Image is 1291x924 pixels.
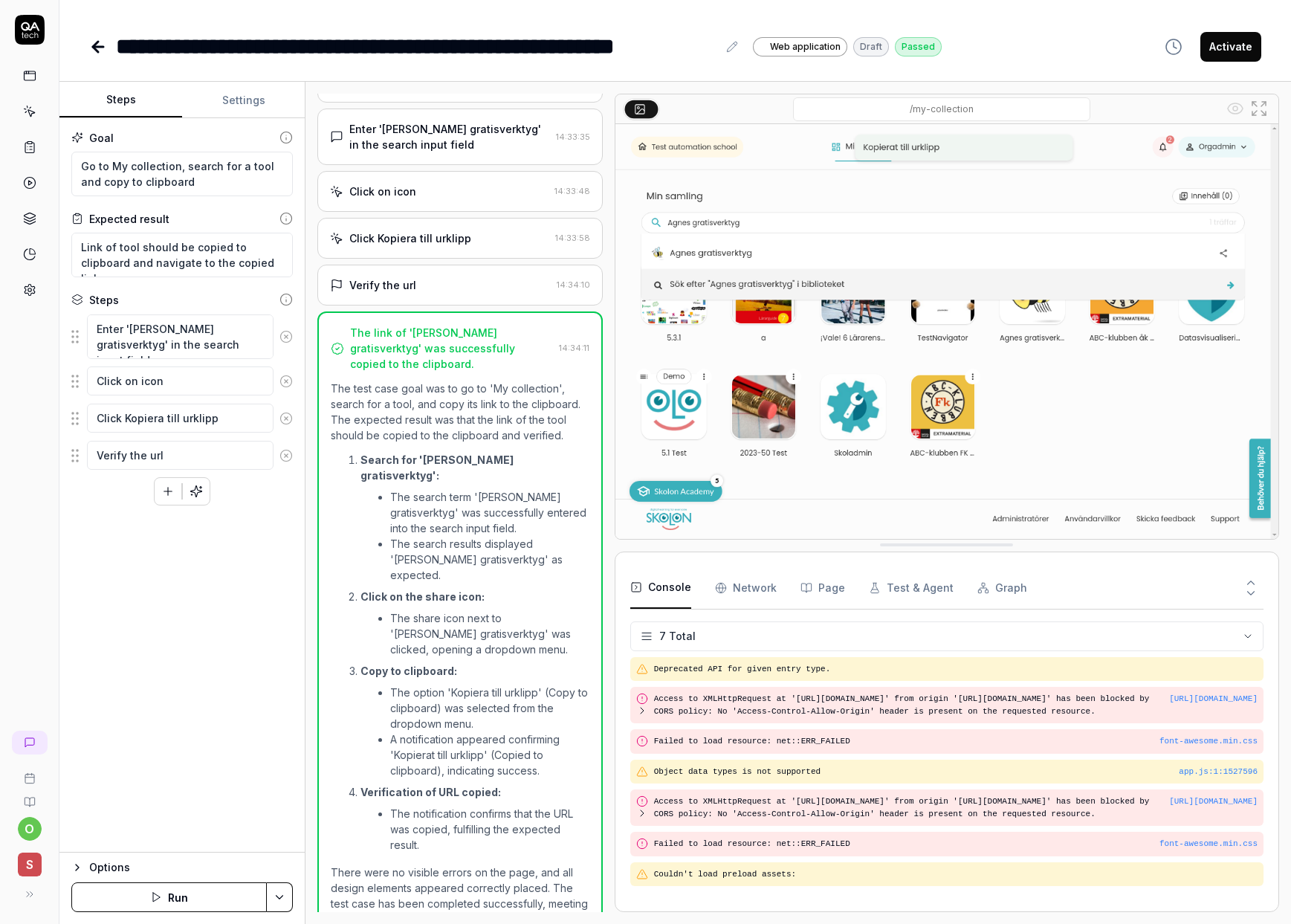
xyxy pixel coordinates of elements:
[895,37,942,56] div: Passed
[6,784,53,808] a: Documentation
[274,441,299,471] button: Remove step
[360,665,457,677] strong: Copy to clipboard:
[360,590,485,603] strong: Click on the share icon:
[71,403,293,434] div: Suggestions
[18,853,42,876] span: S
[1169,693,1258,705] button: [URL][DOMAIN_NAME]
[1159,735,1258,748] button: font-awesome.min.css
[274,404,299,433] button: Remove step
[615,124,1278,539] img: Screenshot
[349,184,416,199] div: Click on icon
[89,292,119,308] div: Steps
[800,567,845,609] button: Page
[349,121,549,152] div: Enter '[PERSON_NAME] gratisverktyg' in the search input field
[349,277,416,293] div: Verify the url
[977,567,1027,609] button: Graph
[71,366,293,397] div: Suggestions
[390,731,589,778] li: A notification appeared confirming 'Kopierat till urklipp' (Copied to clipboard), indicating succ...
[1223,97,1247,120] button: Show all interative elements
[1247,97,1271,120] button: Open in full screen
[554,186,590,196] time: 14:33:48
[71,859,293,876] button: Options
[1200,32,1261,62] button: Activate
[1179,766,1258,778] button: app.js:1:1527596
[390,685,589,731] li: The option 'Kopiera till urklipp' (Copy to clipboard) was selected from the dropdown menu.
[274,322,299,352] button: Remove step
[331,381,589,443] p: The test case goal was to go to 'My collection', search for a tool, and copy its link to the clip...
[853,37,889,56] div: Draft
[556,132,590,142] time: 14:33:35
[18,817,42,841] button: o
[1179,766,1258,778] div: app.js : 1 : 1527596
[360,453,514,482] strong: Search for '[PERSON_NAME] gratisverktyg':
[182,83,305,118] button: Settings
[654,735,1258,748] pre: Failed to load resource: net::ERR_FAILED
[390,610,589,657] li: The share icon next to '[PERSON_NAME] gratisverktyg' was clicked, opening a dropdown menu.
[390,806,589,853] li: The notification confirms that the URL was copied, fulfilling the expected result.
[654,838,1258,850] pre: Failed to load resource: net::ERR_FAILED
[59,83,182,118] button: Steps
[869,567,954,609] button: Test & Agent
[1159,838,1258,850] button: font-awesome.min.css
[390,536,589,583] li: The search results displayed '[PERSON_NAME] gratisverktyg' as expected.
[654,868,1258,881] pre: Couldn't load preload assets:
[71,882,267,912] button: Run
[350,325,552,372] div: The link of '[PERSON_NAME] gratisverktyg' was successfully copied to the clipboard.
[390,489,589,536] li: The search term '[PERSON_NAME] gratisverktyg' was successfully entered into the search input field.
[1169,795,1258,808] button: [URL][DOMAIN_NAME]
[6,760,53,784] a: Book a call with us
[654,766,1258,778] pre: Object data types is not supported
[12,731,48,755] a: New conversation
[557,280,590,290] time: 14:34:10
[559,343,589,353] time: 14:34:11
[715,567,777,609] button: Network
[349,230,471,246] div: Click Kopiera till urklipp
[630,567,691,609] button: Console
[89,130,114,146] div: Goal
[654,693,1169,717] pre: Access to XMLHttpRequest at '[URL][DOMAIN_NAME]' from origin '[URL][DOMAIN_NAME]' has been blocke...
[1156,32,1191,62] button: View version history
[360,786,501,798] strong: Verification of URL copied:
[89,859,293,876] div: Options
[770,40,841,54] span: Web application
[654,795,1169,820] pre: Access to XMLHttpRequest at '[URL][DOMAIN_NAME]' from origin '[URL][DOMAIN_NAME]' has been blocke...
[555,233,590,243] time: 14:33:58
[654,663,1258,676] pre: Deprecated API for given entry type.
[89,211,169,227] div: Expected result
[71,440,293,471] div: Suggestions
[6,841,53,879] button: S
[274,366,299,396] button: Remove step
[753,36,847,56] a: Web application
[71,314,293,360] div: Suggestions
